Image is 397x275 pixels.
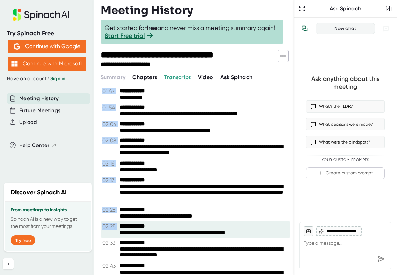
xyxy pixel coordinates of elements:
div: New chat [320,25,370,32]
button: Continue with Microsoft [8,57,86,71]
div: Ask Spinach [307,5,384,12]
span: 02:28 [102,223,118,230]
span: Ask Spinach [220,74,253,81]
button: Ask Spinach [220,73,253,82]
button: Try free [11,235,35,245]
span: Chapters [132,74,157,81]
span: Help Center [19,141,50,149]
a: Start Free trial [105,32,145,40]
button: Close conversation sidebar [384,4,394,13]
a: Sign in [50,76,65,82]
p: Spinach AI is a new way to get the most from your meetings [11,215,85,230]
span: 02:17 [102,177,118,183]
h2: Discover Spinach AI [11,188,67,197]
span: 02:04 [102,121,118,127]
button: Video [198,73,213,82]
span: Get started for and never miss a meeting summary again! [105,24,279,40]
button: Chapters [132,73,157,82]
button: Continue with Google [8,40,86,53]
button: Create custom prompt [306,167,385,179]
span: 01:47 [102,88,118,94]
div: Try Spinach Free [7,30,87,38]
button: Upload [19,118,37,126]
button: Help Center [19,141,57,149]
button: Transcript [164,73,191,82]
button: What’s the TLDR? [306,100,385,113]
button: Expand to Ask Spinach page [297,4,307,13]
span: 02:08 [102,137,118,144]
button: Meeting History [19,95,59,103]
button: What were the blindspots? [306,136,385,148]
h3: From meetings to insights [11,207,85,213]
span: Video [198,74,213,81]
div: Your Custom Prompts [306,158,385,162]
span: 02:26 [102,207,118,213]
button: Collapse sidebar [3,258,14,269]
span: 02:33 [102,240,118,246]
span: Transcript [164,74,191,81]
h3: Meeting History [101,4,193,17]
button: View conversation history [298,22,312,35]
span: 01:54 [102,104,118,111]
button: Summary [101,73,125,82]
button: What decisions were made? [306,118,385,130]
span: 02:16 [102,160,118,167]
b: free [146,24,157,32]
div: Ask anything about this meeting [306,75,385,91]
button: Future Meetings [19,107,60,115]
span: Summary [101,74,125,81]
div: Have an account? [7,76,87,82]
span: 02:43 [102,263,118,269]
img: Aehbyd4JwY73AAAAAElFTkSuQmCC [14,43,20,50]
div: Send message [375,253,387,265]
